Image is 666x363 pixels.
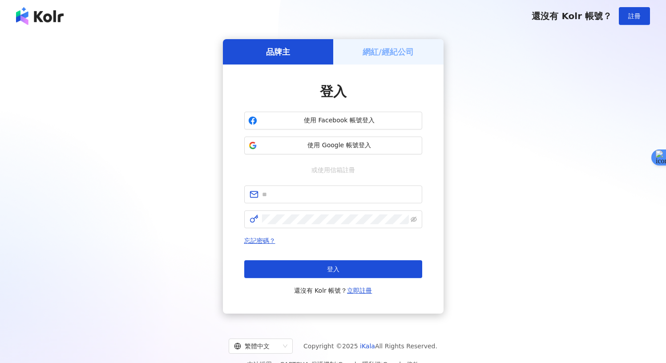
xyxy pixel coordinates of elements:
[234,339,279,353] div: 繁體中文
[532,11,612,21] span: 還沒有 Kolr 帳號？
[244,237,275,244] a: 忘記密碼？
[411,216,417,222] span: eye-invisible
[266,46,290,57] h5: 品牌主
[347,287,372,294] a: 立即註冊
[327,266,339,273] span: 登入
[320,84,347,99] span: 登入
[16,7,64,25] img: logo
[244,112,422,129] button: 使用 Facebook 帳號登入
[303,341,437,351] span: Copyright © 2025 All Rights Reserved.
[619,7,650,25] button: 註冊
[294,285,372,296] span: 還沒有 Kolr 帳號？
[261,141,418,150] span: 使用 Google 帳號登入
[244,260,422,278] button: 登入
[628,12,641,20] span: 註冊
[363,46,414,57] h5: 網紅/經紀公司
[261,116,418,125] span: 使用 Facebook 帳號登入
[244,137,422,154] button: 使用 Google 帳號登入
[360,343,375,350] a: iKala
[305,165,361,175] span: 或使用信箱註冊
